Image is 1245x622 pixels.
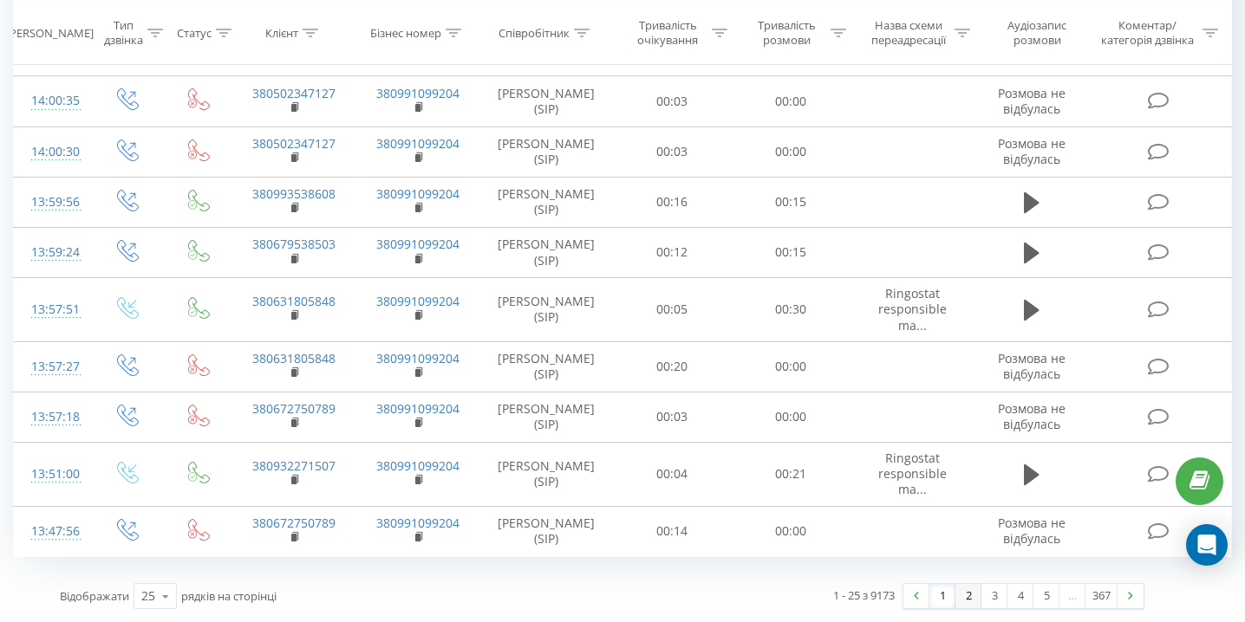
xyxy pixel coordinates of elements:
a: 380631805848 [252,293,336,309]
div: Клієнт [265,25,298,40]
td: 00:15 [732,227,851,277]
a: 2 [955,584,981,608]
td: [PERSON_NAME] (SIP) [479,392,613,442]
a: 380991099204 [376,350,460,366]
td: [PERSON_NAME] (SIP) [479,506,613,556]
div: Тривалість розмови [747,18,826,48]
a: 380932271507 [252,457,336,474]
td: 00:14 [613,506,732,556]
td: 00:00 [732,506,851,556]
td: 00:12 [613,227,732,277]
a: 380991099204 [376,457,460,474]
a: 4 [1007,584,1033,608]
div: 13:57:18 [31,400,72,434]
td: 00:20 [613,341,732,392]
td: 00:03 [613,76,732,126]
div: Тип дзвінка [104,18,143,48]
div: Бізнес номер [370,25,441,40]
div: 14:00:35 [31,84,72,118]
td: 00:21 [732,443,851,507]
td: [PERSON_NAME] (SIP) [479,278,613,342]
td: 00:00 [732,392,851,442]
td: 00:16 [613,177,732,227]
td: 00:00 [732,341,851,392]
span: Ringostat responsible ma... [878,450,947,497]
a: 380991099204 [376,185,460,202]
a: 1 [929,584,955,608]
div: Назва схеми переадресації [866,18,950,48]
td: 00:04 [613,443,732,507]
td: [PERSON_NAME] (SIP) [479,341,613,392]
a: 5 [1033,584,1059,608]
div: Аудіозапис розмови [990,18,1085,48]
a: 380991099204 [376,236,460,252]
div: 1 - 25 з 9173 [833,586,895,604]
span: Розмова не відбулась [998,515,1066,547]
a: 367 [1085,584,1118,608]
td: [PERSON_NAME] (SIP) [479,76,613,126]
span: Ringostat responsible ma... [878,285,947,333]
a: 380631805848 [252,350,336,366]
td: [PERSON_NAME] (SIP) [479,177,613,227]
div: 13:51:00 [31,457,72,491]
a: 380991099204 [376,135,460,152]
td: [PERSON_NAME] (SIP) [479,443,613,507]
div: 25 [141,587,155,605]
td: 00:05 [613,278,732,342]
a: 380991099204 [376,293,460,309]
td: 00:03 [613,126,732,177]
a: 380991099204 [376,515,460,531]
span: Розмова не відбулась [998,400,1066,432]
span: Розмова не відбулась [998,85,1066,117]
span: Розмова не відбулась [998,350,1066,382]
div: 13:57:27 [31,350,72,384]
td: 00:00 [732,126,851,177]
td: [PERSON_NAME] (SIP) [479,126,613,177]
div: 13:59:24 [31,236,72,269]
span: Відображати [60,588,129,604]
div: … [1059,584,1085,608]
a: 3 [981,584,1007,608]
span: рядків на сторінці [181,588,277,604]
td: 00:00 [732,76,851,126]
a: 380672750789 [252,400,336,417]
td: 00:15 [732,177,851,227]
div: Статус [177,25,212,40]
div: Коментар/категорія дзвінка [1097,18,1198,48]
div: Співробітник [499,25,570,40]
td: 00:30 [732,278,851,342]
a: 380672750789 [252,515,336,531]
div: 13:59:56 [31,185,72,219]
a: 380991099204 [376,400,460,417]
a: 380502347127 [252,135,336,152]
a: 380679538503 [252,236,336,252]
td: [PERSON_NAME] (SIP) [479,227,613,277]
a: 380993538608 [252,185,336,202]
a: 380502347127 [252,85,336,101]
div: Open Intercom Messenger [1186,524,1228,566]
td: 00:03 [613,392,732,442]
div: 14:00:30 [31,135,72,169]
div: 13:47:56 [31,515,72,548]
span: Розмова не відбулась [998,135,1066,167]
a: 380991099204 [376,85,460,101]
div: Тривалість очікування [629,18,707,48]
div: 13:57:51 [31,293,72,327]
div: [PERSON_NAME] [6,25,94,40]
